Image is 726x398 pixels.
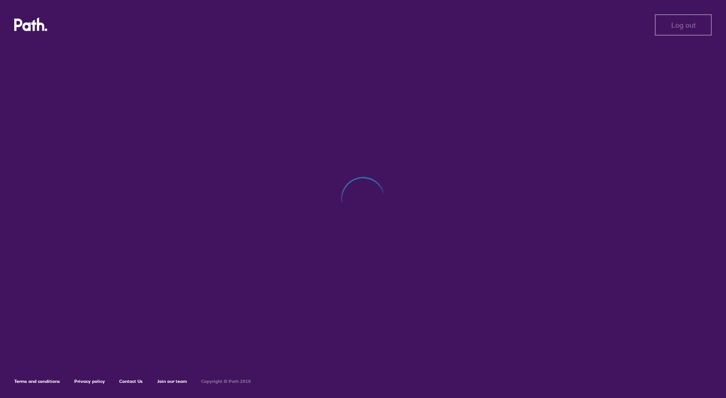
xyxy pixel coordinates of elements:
[157,378,187,384] a: Join our team
[74,378,105,384] a: Privacy policy
[14,378,60,384] a: Terms and conditions
[119,378,143,384] a: Contact Us
[655,14,712,36] button: Log out
[201,379,251,384] h6: Copyright © Path 2018
[671,21,696,29] span: Log out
